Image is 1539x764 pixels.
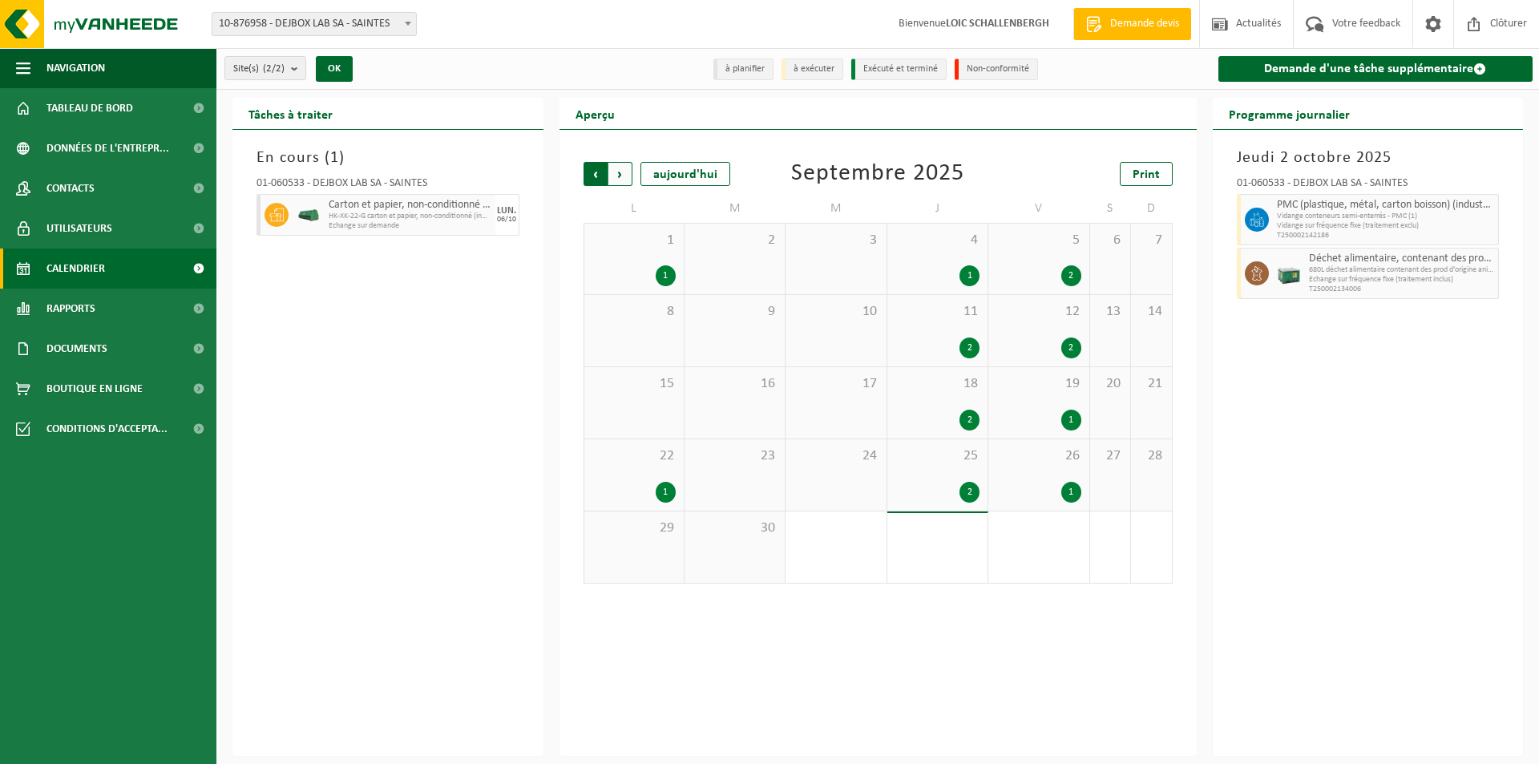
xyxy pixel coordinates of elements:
span: Suivant [608,162,632,186]
button: Site(s)(2/2) [224,56,306,80]
span: Echange sur fréquence fixe (traitement inclus) [1309,275,1495,285]
img: HK-XK-22-GN-00 [297,209,321,221]
span: Calendrier [46,249,105,289]
span: 1 [330,150,339,166]
span: Site(s) [233,57,285,81]
h3: Jeudi 2 octobre 2025 [1237,146,1500,170]
span: T250002142186 [1277,231,1495,241]
span: 13 [1098,303,1122,321]
strong: LOIC SCHALLENBERGH [946,18,1049,30]
a: Print [1120,162,1173,186]
div: 2 [1061,265,1081,286]
span: 19 [996,375,1081,393]
td: V [988,194,1089,223]
div: 1 [656,265,676,286]
div: 1 [1061,410,1081,431]
span: Carton et papier, non-conditionné (industriel) [329,199,491,212]
div: 2 [1061,338,1081,358]
div: Septembre 2025 [791,162,964,186]
span: PMC (plastique, métal, carton boisson) (industriel) [1277,199,1495,212]
span: 23 [693,447,777,465]
div: 1 [959,265,980,286]
span: 6 [1098,232,1122,249]
span: Contacts [46,168,95,208]
span: 27 [1098,447,1122,465]
li: Non-conformité [955,59,1038,80]
span: Demande devis [1106,16,1183,32]
div: 2 [959,482,980,503]
td: L [584,194,685,223]
span: Précédent [584,162,608,186]
a: Demande devis [1073,8,1191,40]
h2: Tâches à traiter [232,98,349,129]
span: 4 [895,232,980,249]
div: 01-060533 - DEJBOX LAB SA - SAINTES [256,178,519,194]
li: à planifier [713,59,774,80]
div: 06/10 [497,216,516,224]
span: Vidange sur fréquence fixe (traitement exclu) [1277,221,1495,231]
span: 10-876958 - DEJBOX LAB SA - SAINTES [212,13,416,35]
span: 21 [1139,375,1163,393]
td: J [887,194,988,223]
div: 2 [959,338,980,358]
h3: En cours ( ) [256,146,519,170]
span: 14 [1139,303,1163,321]
td: M [685,194,786,223]
span: Déchet alimentaire, contenant des produits d'origine animale, non emballé, catégorie 3 [1309,253,1495,265]
div: 1 [656,482,676,503]
div: 01-060533 - DEJBOX LAB SA - SAINTES [1237,178,1500,194]
span: 28 [1139,447,1163,465]
span: 30 [693,519,777,537]
span: Vidange conteneurs semi-enterrés - PMC (1) [1277,212,1495,221]
div: 2 [959,410,980,431]
span: Conditions d'accepta... [46,409,168,449]
span: HK-XK-22-G carton et papier, non-conditionné (industriel) [329,212,491,221]
div: aujourd'hui [640,162,730,186]
span: Utilisateurs [46,208,112,249]
h2: Aperçu [559,98,631,129]
span: 16 [693,375,777,393]
h2: Programme journalier [1213,98,1366,129]
img: PB-LB-0680-HPE-GN-01 [1277,261,1301,285]
span: Navigation [46,48,105,88]
td: M [786,194,887,223]
span: Boutique en ligne [46,369,143,409]
span: 20 [1098,375,1122,393]
span: Documents [46,329,107,369]
span: 25 [895,447,980,465]
span: Echange sur demande [329,221,491,231]
span: 7 [1139,232,1163,249]
span: 3 [794,232,878,249]
button: OK [316,56,353,82]
span: 22 [592,447,676,465]
span: 9 [693,303,777,321]
span: 12 [996,303,1081,321]
td: D [1131,194,1172,223]
div: 1 [1061,482,1081,503]
span: 29 [592,519,676,537]
span: T250002134006 [1309,285,1495,294]
count: (2/2) [263,63,285,74]
span: Données de l'entrepr... [46,128,169,168]
span: 15 [592,375,676,393]
span: Tableau de bord [46,88,133,128]
span: 10 [794,303,878,321]
span: 2 [693,232,777,249]
span: 18 [895,375,980,393]
span: 10-876958 - DEJBOX LAB SA - SAINTES [212,12,417,36]
span: 26 [996,447,1081,465]
span: Rapports [46,289,95,329]
span: 8 [592,303,676,321]
div: LUN. [497,206,516,216]
span: 17 [794,375,878,393]
span: 680L déchet alimentaire contenant des prod d'origine animale [1309,265,1495,275]
td: S [1090,194,1131,223]
span: 24 [794,447,878,465]
span: 1 [592,232,676,249]
span: Print [1133,168,1160,181]
span: 5 [996,232,1081,249]
a: Demande d'une tâche supplémentaire [1218,56,1533,82]
span: 11 [895,303,980,321]
li: à exécuter [782,59,843,80]
li: Exécuté et terminé [851,59,947,80]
